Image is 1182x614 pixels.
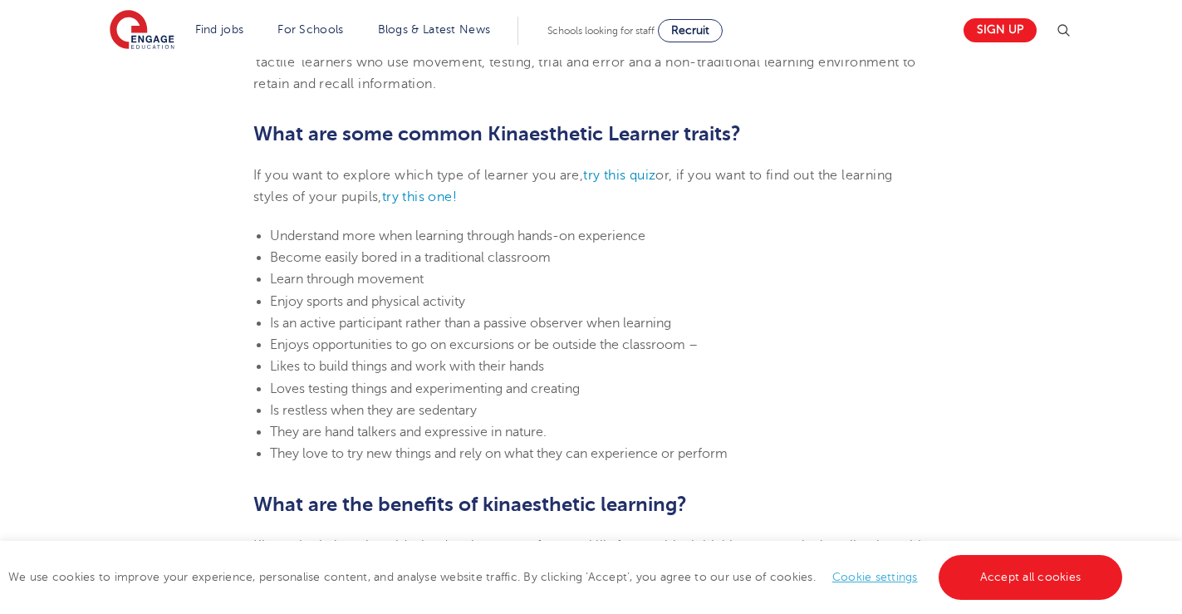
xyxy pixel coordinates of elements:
span: Recruit [671,24,709,37]
span: They are hand talkers and expressive in nature. [270,425,547,440]
span: Is restless when they are sedentary [270,403,477,418]
span: Enjoys opportunities to go on excursions or be outside the classroom – [270,337,698,352]
a: Accept all cookies [939,555,1123,600]
a: try this quiz [583,168,655,183]
span: Likes to build things and work with their hands [270,359,544,374]
span: Loves testing things and experimenting and creating [270,381,580,396]
span: What are some common Kinaesthetic Learner traits? [253,122,741,145]
span: Kinaesthetic learners need a multi-sensory learning environment for deep learning as they learn t... [253,11,916,91]
a: Sign up [964,18,1037,42]
a: Find jobs [195,23,244,36]
span: Schools looking for staff [547,25,655,37]
a: try this one! [382,189,457,204]
span: Understand more when learning through hands-on experience [270,228,645,243]
b: What are the benefits of kinaesthetic learning? [253,493,687,516]
span: Learn through movement [270,272,424,287]
p: If you want to explore which type of learner you are, or, if you want to find out the learning st... [253,165,929,209]
span: We use cookies to improve your experience, personalise content, and analyse website traffic. By c... [8,571,1126,583]
a: Blogs & Latest News [378,23,491,36]
span: Enjoy sports and physical activity [270,294,465,309]
span: Kinaesthetic learning aids the development of many skills from critical thinking to practical app... [253,538,927,575]
span: Is an active participant rather than a passive observer when learning [270,316,671,331]
a: Recruit [658,19,723,42]
span: Become easily bored in a traditional classroom [270,250,551,265]
a: For Schools [277,23,343,36]
img: Engage Education [110,10,174,52]
a: Cookie settings [832,571,918,583]
span: They love to try new things and rely on what they can experience or perform [270,446,728,461]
